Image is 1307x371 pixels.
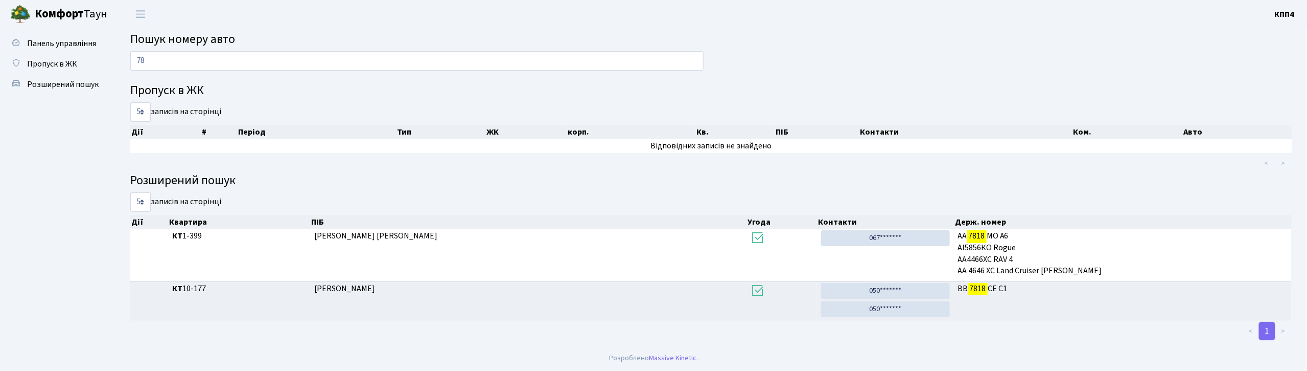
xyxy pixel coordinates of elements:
[5,74,107,95] a: Розширений пошук
[5,54,107,74] a: Пропуск в ЖК
[958,230,1288,277] span: AA MO A6 АІ5856КО Rogue АА4466ХС RAV 4 AA 4646 XC Land Cruiser [PERSON_NAME]
[746,215,817,229] th: Угода
[130,192,221,212] label: записів на сторінці
[130,139,1292,153] td: Відповідних записів не знайдено
[1275,8,1295,20] a: КПП4
[168,215,311,229] th: Квартира
[172,283,182,294] b: КТ
[1259,322,1275,340] a: 1
[485,125,567,139] th: ЖК
[609,353,698,364] div: Розроблено .
[696,125,775,139] th: Кв.
[649,353,696,363] a: Massive Kinetic
[130,51,704,71] input: Пошук
[311,215,747,229] th: ПІБ
[314,283,375,294] span: [PERSON_NAME]
[172,230,307,242] span: 1-399
[818,215,954,229] th: Контакти
[967,229,987,243] mark: 7818
[396,125,485,139] th: Тип
[172,230,182,242] b: КТ
[968,281,988,296] mark: 7818
[27,38,96,49] span: Панель управління
[27,79,99,90] span: Розширений пошук
[1072,125,1183,139] th: Ком.
[128,6,153,23] button: Переключити навігацію
[27,58,77,70] span: Пропуск в ЖК
[130,192,151,212] select: записів на сторінці
[130,102,151,122] select: записів на сторінці
[130,30,235,48] span: Пошук номеру авто
[958,283,1288,295] span: BB CE C1
[954,215,1292,229] th: Держ. номер
[130,173,1292,188] h4: Розширений пошук
[859,125,1072,139] th: Контакти
[5,33,107,54] a: Панель управління
[567,125,696,139] th: корп.
[172,283,307,295] span: 10-177
[775,125,859,139] th: ПІБ
[1182,125,1292,139] th: Авто
[237,125,396,139] th: Період
[35,6,107,23] span: Таун
[35,6,84,22] b: Комфорт
[1275,9,1295,20] b: КПП4
[314,230,437,242] span: [PERSON_NAME] [PERSON_NAME]
[130,83,1292,98] h4: Пропуск в ЖК
[201,125,237,139] th: #
[10,4,31,25] img: logo.png
[130,125,201,139] th: Дії
[130,102,221,122] label: записів на сторінці
[130,215,168,229] th: Дії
